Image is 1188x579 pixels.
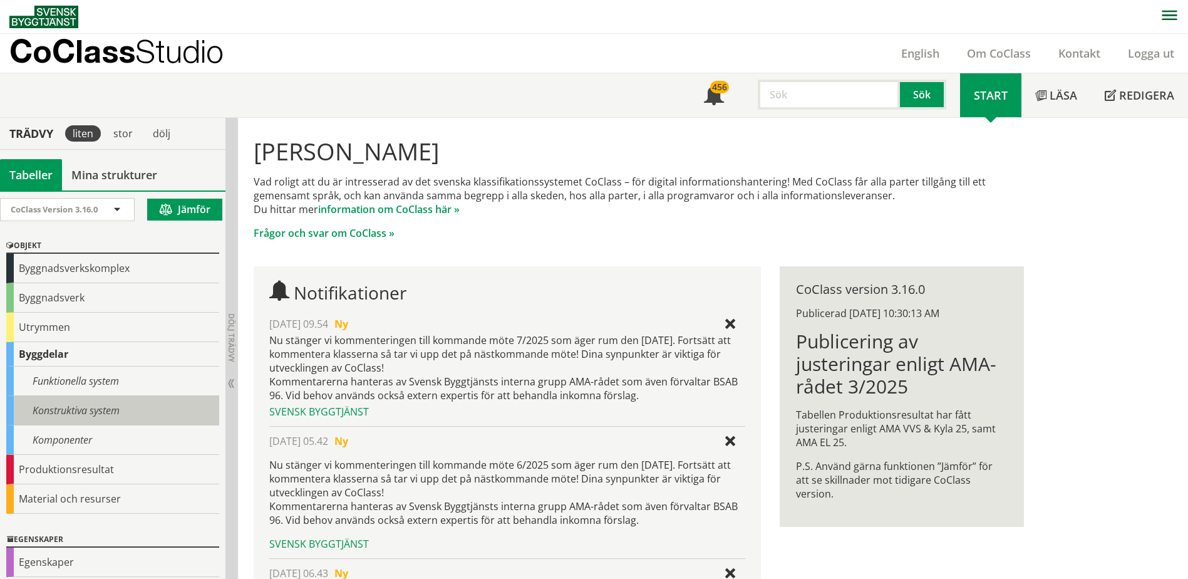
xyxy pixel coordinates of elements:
div: Objekt [6,239,219,254]
a: Redigera [1091,73,1188,117]
button: Sök [900,80,946,110]
div: 456 [710,81,729,93]
div: Byggnadsverk [6,283,219,313]
span: Studio [135,33,224,70]
h1: [PERSON_NAME] [254,137,1023,165]
span: Start [974,88,1008,103]
a: Logga ut [1114,46,1188,61]
span: [DATE] 09.54 [269,317,328,331]
div: Nu stänger vi kommenteringen till kommande möte 7/2025 som äger rum den [DATE]. Fortsätt att komm... [269,333,745,402]
span: Dölj trädvy [226,313,237,362]
a: information om CoClass här » [318,202,460,216]
p: Vad roligt att du är intresserad av det svenska klassifikationssystemet CoClass – för digital inf... [254,175,1023,216]
span: Ny [334,434,348,448]
div: Produktionsresultat [6,455,219,484]
div: Byggnadsverkskomplex [6,254,219,283]
a: Start [960,73,1021,117]
div: Egenskaper [6,533,219,548]
p: Tabellen Produktionsresultat har fått justeringar enligt AMA VVS & Kyla 25, samt AMA EL 25. [796,408,1007,449]
div: Byggdelar [6,342,219,367]
span: Läsa [1050,88,1077,103]
a: Mina strukturer [62,159,167,190]
input: Sök [758,80,900,110]
div: Funktionella system [6,367,219,396]
span: [DATE] 05.42 [269,434,328,448]
p: P.S. Använd gärna funktionen ”Jämför” för att se skillnader mot tidigare CoClass version. [796,459,1007,501]
div: Material och resurser [6,484,219,514]
button: Jämför [147,199,222,221]
a: 456 [690,73,738,117]
span: CoClass Version 3.16.0 [11,204,98,215]
div: Egenskaper [6,548,219,577]
div: Komponenter [6,425,219,455]
a: English [887,46,953,61]
div: dölj [145,125,178,142]
div: Publicerad [DATE] 10:30:13 AM [796,306,1007,320]
a: Läsa [1021,73,1091,117]
span: Notifikationer [704,86,724,107]
div: Konstruktiva system [6,396,219,425]
div: liten [65,125,101,142]
a: CoClassStudio [9,34,251,73]
a: Frågor och svar om CoClass » [254,226,395,240]
div: stor [106,125,140,142]
div: CoClass version 3.16.0 [796,283,1007,296]
h1: Publicering av justeringar enligt AMA-rådet 3/2025 [796,330,1007,398]
div: Svensk Byggtjänst [269,537,745,551]
span: Notifikationer [294,281,406,305]
a: Om CoClass [953,46,1045,61]
div: Svensk Byggtjänst [269,405,745,419]
div: Utrymmen [6,313,219,342]
span: Redigera [1119,88,1174,103]
p: Nu stänger vi kommenteringen till kommande möte 6/2025 som äger rum den [DATE]. Fortsätt att komm... [269,458,745,527]
span: Ny [334,317,348,331]
div: Trädvy [3,127,60,140]
img: Svensk Byggtjänst [9,6,78,28]
a: Kontakt [1045,46,1114,61]
p: CoClass [9,44,224,58]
